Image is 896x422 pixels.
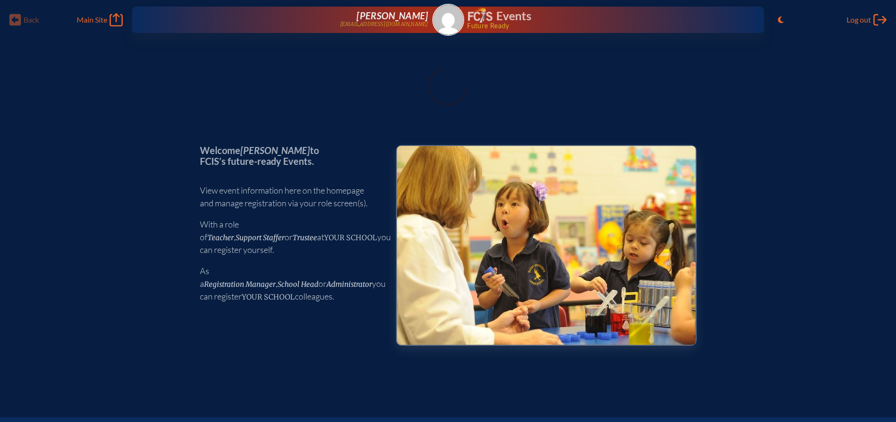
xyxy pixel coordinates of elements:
a: [PERSON_NAME][EMAIL_ADDRESS][DOMAIN_NAME] [162,10,428,29]
span: Administrator [326,280,372,289]
span: Registration Manager [204,280,276,289]
span: School Head [278,280,318,289]
span: Trustee [293,233,317,242]
span: Support Staffer [236,233,285,242]
span: Teacher [207,233,234,242]
p: View event information here on the homepage and manage registration via your role screen(s). [200,184,381,210]
span: Main Site [77,15,107,24]
p: With a role of , or at you can register yourself. [200,218,381,256]
p: Welcome to FCIS’s future-ready Events. [200,145,381,166]
img: Events [397,146,696,345]
p: As a , or you can register colleagues. [200,265,381,303]
a: Main Site [77,13,123,26]
span: Future Ready [467,23,734,29]
img: Gravatar [433,5,463,35]
div: FCIS Events — Future ready [468,8,734,29]
span: [PERSON_NAME] [240,145,310,156]
p: [EMAIL_ADDRESS][DOMAIN_NAME] [340,21,428,27]
span: your school [242,292,295,301]
span: Log out [847,15,871,24]
span: your school [324,233,377,242]
a: Gravatar [432,4,464,36]
span: [PERSON_NAME] [357,10,428,21]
